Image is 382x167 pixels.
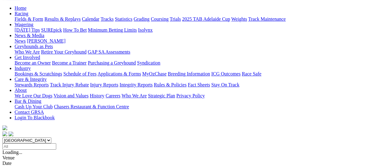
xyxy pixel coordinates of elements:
a: Get Involved [15,55,40,60]
div: Bar & Dining [15,104,380,110]
div: Racing [15,16,380,22]
div: Wagering [15,27,380,33]
a: Weights [231,16,247,22]
a: We Love Our Dogs [15,93,52,98]
a: News & Media [15,33,44,38]
a: Tracks [101,16,114,22]
a: Become an Owner [15,60,51,65]
a: History [90,93,104,98]
a: Retire Your Greyhound [41,49,87,54]
a: Breeding Information [168,71,210,76]
a: Become a Trainer [52,60,87,65]
div: Care & Integrity [15,82,380,88]
img: facebook.svg [2,131,7,136]
a: Coursing [151,16,169,22]
a: Chasers Restaurant & Function Centre [54,104,129,109]
a: Purchasing a Greyhound [88,60,136,65]
a: Schedule of Fees [63,71,96,76]
input: Select date [2,143,56,150]
a: Fields & Form [15,16,43,22]
a: How To Bet [63,27,87,33]
a: News [15,38,26,43]
div: Greyhounds as Pets [15,49,380,55]
a: Injury Reports [90,82,118,87]
a: Applications & Forms [98,71,141,76]
a: Login To Blackbook [15,115,55,120]
a: Bookings & Scratchings [15,71,62,76]
a: SUREpick [41,27,62,33]
a: 2025 TAB Adelaide Cup [182,16,230,22]
a: Cash Up Your Club [15,104,53,109]
a: Who We Are [122,93,147,98]
a: GAP SA Assessments [88,49,130,54]
div: Industry [15,71,380,77]
a: Greyhounds as Pets [15,44,53,49]
a: ICG Outcomes [211,71,240,76]
a: Careers [105,93,120,98]
a: Care & Integrity [15,77,47,82]
a: Racing [15,11,28,16]
a: Statistics [115,16,132,22]
a: About [15,88,27,93]
a: Track Injury Rebate [50,82,89,87]
a: Privacy Policy [176,93,205,98]
span: Loading... [2,150,22,155]
a: [PERSON_NAME] [27,38,65,43]
a: Contact GRSA [15,110,44,115]
a: [DATE] Tips [15,27,40,33]
a: Fact Sheets [188,82,210,87]
a: Vision and Values [53,93,88,98]
div: About [15,93,380,99]
a: Track Maintenance [248,16,286,22]
a: Home [15,5,26,11]
a: Bar & Dining [15,99,41,104]
a: Stay On Track [211,82,239,87]
a: Stewards Reports [15,82,49,87]
img: logo-grsa-white.png [2,125,7,130]
a: Who We Are [15,49,40,54]
a: Strategic Plan [148,93,175,98]
div: News & Media [15,38,380,44]
a: Results & Replays [44,16,81,22]
a: Syndication [137,60,160,65]
div: Venue [2,155,380,161]
a: Industry [15,66,31,71]
img: twitter.svg [9,131,13,136]
a: Calendar [82,16,99,22]
a: Rules & Policies [154,82,187,87]
div: Date [2,161,380,166]
a: Isolynx [138,27,153,33]
a: Integrity Reports [119,82,153,87]
div: Get Involved [15,60,380,66]
a: Trials [170,16,181,22]
a: Race Safe [242,71,261,76]
a: Minimum Betting Limits [88,27,137,33]
a: Grading [134,16,150,22]
a: MyOzChase [142,71,167,76]
a: Wagering [15,22,33,27]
